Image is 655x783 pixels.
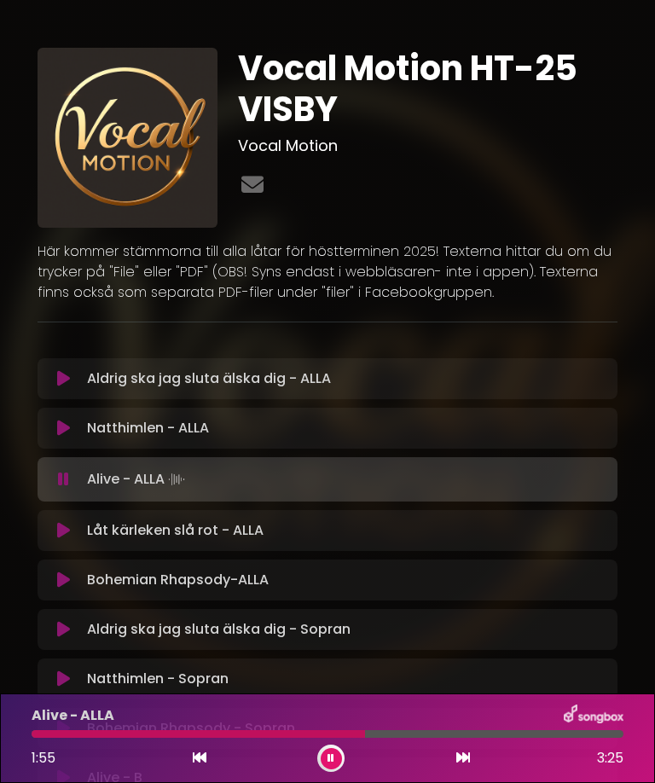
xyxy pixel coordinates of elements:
p: Natthimlen - ALLA [87,418,209,438]
h1: Vocal Motion HT-25 VISBY [238,48,617,130]
p: Alive - ALLA [87,467,188,491]
p: Låt kärleken slå rot - ALLA [87,520,264,541]
p: Bohemian Rhapsody-ALLA [87,570,269,590]
span: 1:55 [32,748,55,768]
span: 3:25 [597,748,623,768]
h3: Vocal Motion [238,136,617,155]
p: Här kommer stämmorna till alla låtar för höstterminen 2025! Texterna hittar du om du trycker på "... [38,241,617,303]
img: pGlB4Q9wSIK9SaBErEAn [38,48,217,228]
p: Aldrig ska jag sluta älska dig - Sopran [87,619,351,640]
img: songbox-logo-white.png [564,705,623,727]
p: Aldrig ska jag sluta älska dig - ALLA [87,368,331,389]
p: Natthimlen - Sopran [87,669,229,689]
p: Alive - ALLA [32,705,114,726]
img: waveform4.gif [165,467,188,491]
